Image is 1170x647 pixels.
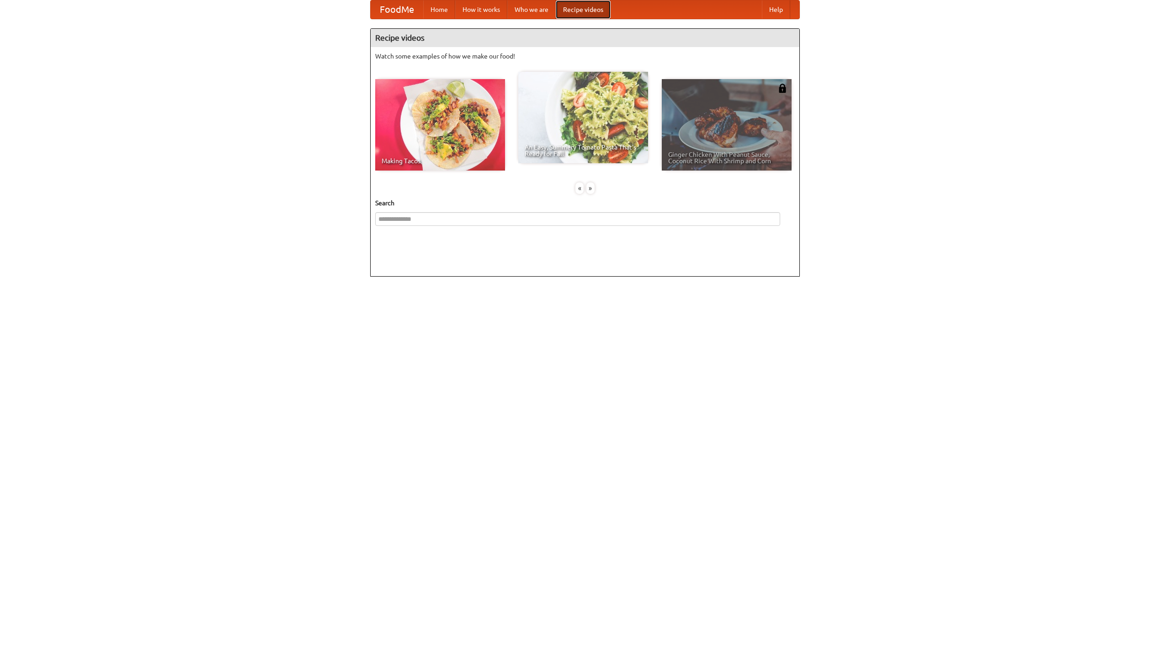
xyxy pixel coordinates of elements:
div: » [586,182,595,194]
a: FoodMe [371,0,423,19]
span: An Easy, Summery Tomato Pasta That's Ready for Fall [525,144,642,157]
a: Who we are [507,0,556,19]
p: Watch some examples of how we make our food! [375,52,795,61]
a: Help [762,0,790,19]
img: 483408.png [778,84,787,93]
h5: Search [375,198,795,208]
div: « [575,182,584,194]
a: Home [423,0,455,19]
h4: Recipe videos [371,29,799,47]
a: Recipe videos [556,0,611,19]
a: Making Tacos [375,79,505,171]
a: An Easy, Summery Tomato Pasta That's Ready for Fall [518,72,648,163]
a: How it works [455,0,507,19]
span: Making Tacos [382,158,499,164]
